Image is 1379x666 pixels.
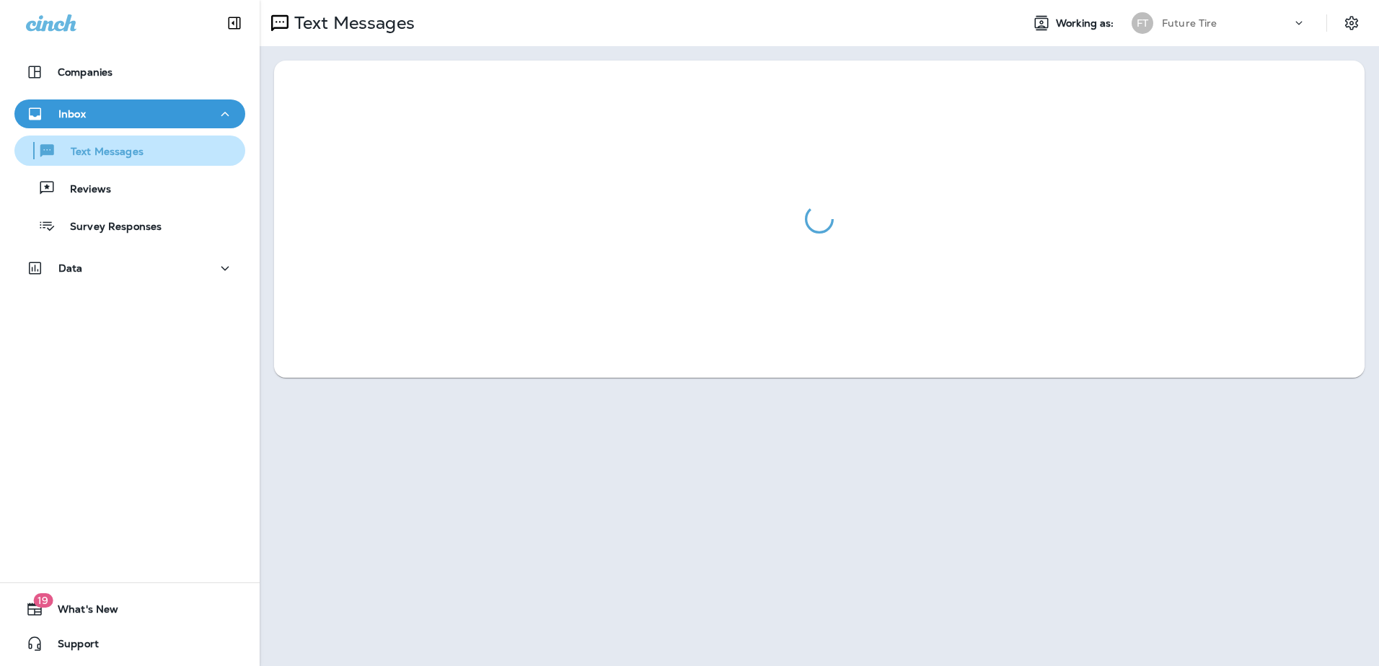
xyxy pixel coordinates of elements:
p: Data [58,262,83,274]
button: Support [14,629,245,658]
p: Companies [58,66,113,78]
button: Settings [1339,10,1365,36]
p: Reviews [56,183,111,197]
span: Working as: [1056,17,1117,30]
p: Text Messages [288,12,415,34]
button: Data [14,254,245,283]
button: Reviews [14,173,245,203]
button: Collapse Sidebar [214,9,255,37]
span: 19 [33,593,53,608]
span: Support [43,638,99,655]
div: FT [1132,12,1153,34]
span: What's New [43,603,118,621]
button: 19What's New [14,595,245,623]
button: Survey Responses [14,210,245,241]
p: Survey Responses [56,221,162,234]
p: Text Messages [56,146,144,159]
button: Text Messages [14,136,245,166]
p: Inbox [58,108,86,120]
button: Companies [14,58,245,86]
p: Future Tire [1162,17,1217,29]
button: Inbox [14,99,245,128]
